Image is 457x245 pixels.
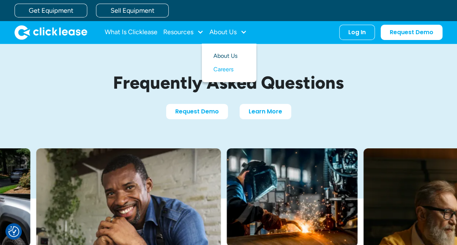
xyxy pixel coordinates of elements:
div: Log In [348,29,366,36]
img: Revisit consent button [8,226,19,237]
a: Get Equipment [15,4,87,17]
a: About Us [213,49,245,63]
a: Careers [213,63,245,76]
a: Request Demo [381,25,442,40]
a: Request Demo [166,104,228,119]
img: Clicklease logo [15,25,87,40]
a: home [15,25,87,40]
a: Learn More [240,104,291,119]
a: Sell Equipment [96,4,169,17]
a: What Is Clicklease [105,25,157,40]
nav: About Us [202,44,256,82]
h1: Frequently Asked Questions [58,73,400,92]
button: Consent Preferences [8,226,19,237]
div: Resources [163,25,204,40]
div: About Us [209,25,247,40]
